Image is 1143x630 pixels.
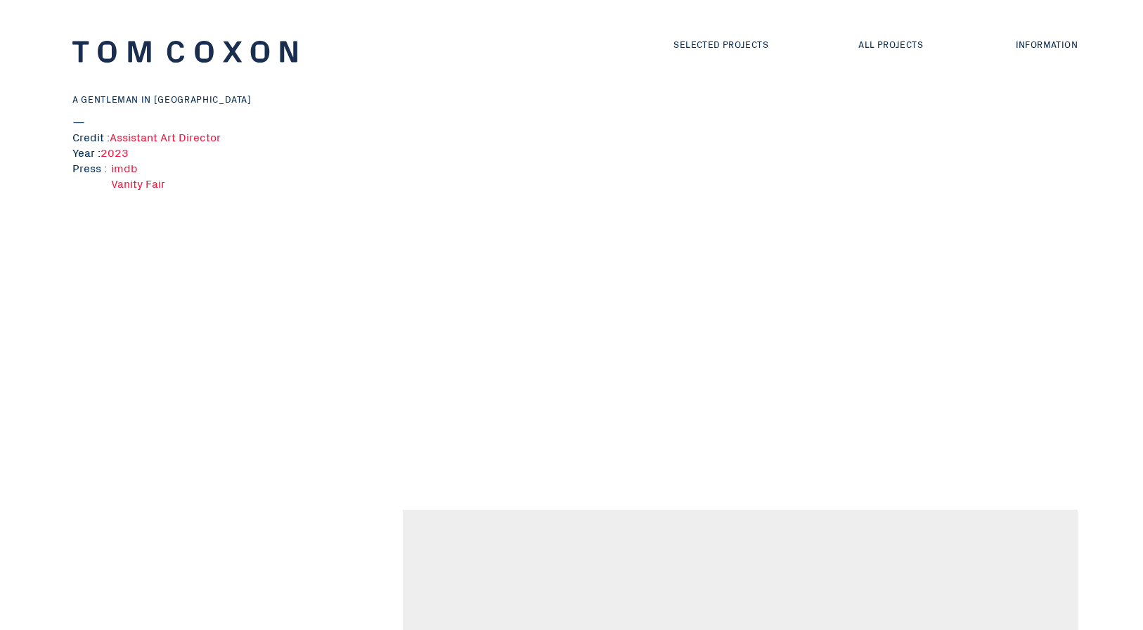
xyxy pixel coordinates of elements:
span: 2023 [101,144,129,160]
a: All Projects [858,37,923,51]
h1: A Gentleman in [GEOGRAPHIC_DATA] [72,92,354,105]
div: Credit : [72,129,354,144]
a: Vanity Fair [111,175,165,191]
a: imdb [111,160,138,175]
div: — [72,113,354,129]
span: Assistant Art Director [110,129,221,144]
div: Press : [72,160,111,265]
a: Information [1016,37,1078,51]
a: Selected Projects [673,37,768,51]
div: Year : [72,144,354,160]
img: tclogo.svg [72,41,297,63]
